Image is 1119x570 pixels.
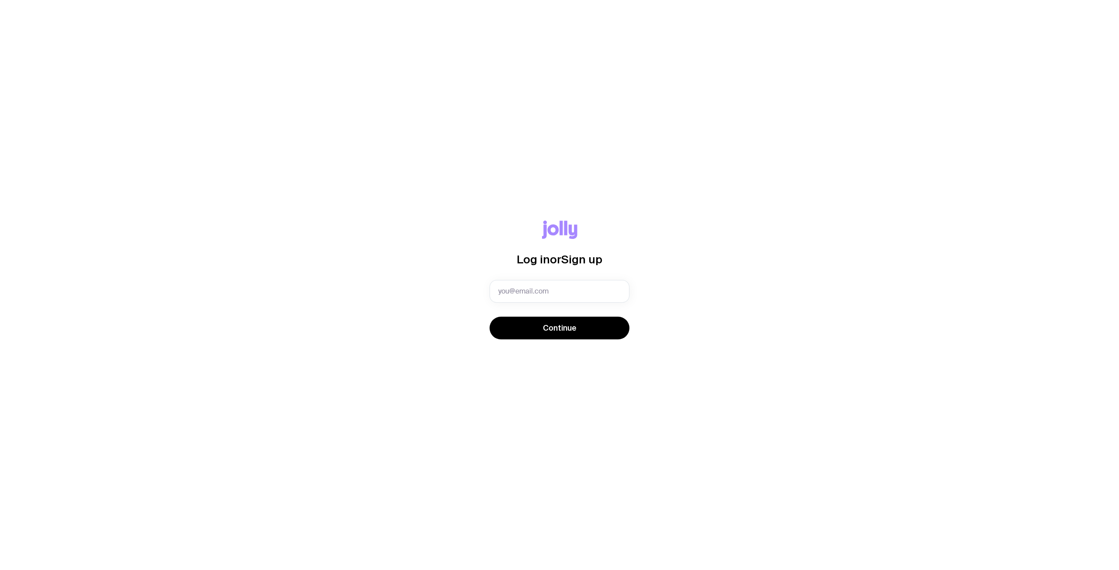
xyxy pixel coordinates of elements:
span: or [550,253,561,266]
input: you@email.com [490,280,629,303]
span: Continue [543,323,577,333]
span: Log in [517,253,550,266]
span: Sign up [561,253,602,266]
button: Continue [490,317,629,339]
